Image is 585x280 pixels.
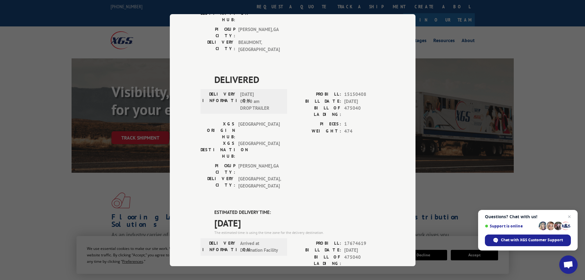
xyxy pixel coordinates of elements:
label: BILL OF LADING: [293,105,341,118]
span: 474 [344,128,385,135]
label: BILL DATE: [293,247,341,254]
span: 17674619 [344,240,385,247]
label: DELIVERY INFORMATION: [202,91,237,112]
div: The estimated time is using the time zone for the delivery destination. [214,230,385,235]
label: DELIVERY CITY: [201,39,235,53]
label: PIECES: [293,121,341,128]
span: BEAUMONT , [GEOGRAPHIC_DATA] [238,39,280,53]
span: Questions? Chat with us! [485,214,571,219]
label: ESTIMATED DELIVERY TIME: [214,209,385,216]
label: BILL OF LADING: [293,254,341,266]
label: DELIVERY CITY: [201,175,235,189]
span: Close chat [566,213,573,220]
span: [GEOGRAPHIC_DATA] [238,121,280,140]
label: PICKUP CITY: [201,26,235,39]
span: Chat with XGS Customer Support [501,237,563,243]
label: DELIVERY INFORMATION: [202,240,237,254]
span: Support is online [485,224,536,228]
span: 1 [344,121,385,128]
span: [GEOGRAPHIC_DATA] , [GEOGRAPHIC_DATA] [238,175,280,189]
span: Arrived at Destination Facility [240,240,282,254]
label: BILL DATE: [293,98,341,105]
div: Open chat [559,255,578,274]
label: XGS DESTINATION HUB: [201,4,235,23]
span: 15150408 [344,91,385,98]
span: [GEOGRAPHIC_DATA] [238,4,280,23]
span: [DATE] [344,247,385,254]
span: [DATE] 06:30 am DROP TRAILER [240,91,282,112]
label: PROBILL: [293,240,341,247]
span: 475040 [344,105,385,118]
label: XGS ORIGIN HUB: [201,121,235,140]
span: [PERSON_NAME] , GA [238,26,280,39]
label: WEIGHT: [293,128,341,135]
span: [GEOGRAPHIC_DATA] [238,140,280,160]
label: XGS DESTINATION HUB: [201,140,235,160]
span: [DATE] [214,216,385,230]
span: 475040 [344,254,385,266]
div: Chat with XGS Customer Support [485,235,571,246]
span: [PERSON_NAME] , GA [238,163,280,175]
span: [DATE] [344,98,385,105]
label: PROBILL: [293,91,341,98]
span: DELIVERED [214,73,385,86]
label: PICKUP CITY: [201,163,235,175]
